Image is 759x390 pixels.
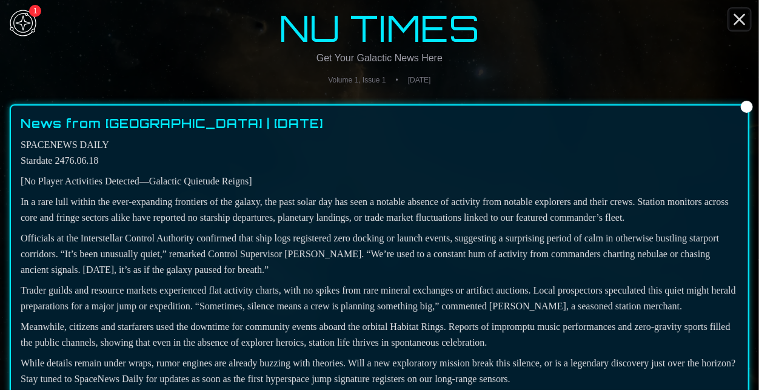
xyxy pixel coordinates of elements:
button: 1 [5,5,41,41]
p: Trader guilds and resource markets experienced flat activity charts, with no spikes from rare min... [21,283,738,314]
a: Close [730,10,749,29]
p: [No Player Activities Detected—Galactic Quietude Reigns] [21,173,738,189]
p: Officials at the Interstellar Control Authority confirmed that ship logs registered zero docking ... [21,230,738,278]
p: Meanwhile, citizens and starfarers used the downtime for community events aboard the orbital Habi... [21,319,738,351]
h2: News from [GEOGRAPHIC_DATA] | [DATE] [21,115,323,132]
p: Get Your Galactic News Here [10,51,749,66]
a: News from [GEOGRAPHIC_DATA] | [DATE] [21,115,323,137]
p: In a rare lull within the ever-expanding frontiers of the galaxy, the past solar day has seen a n... [21,194,738,226]
span: • [396,75,398,85]
p: SPACENEWS DAILY Stardate 2476.06.18 [21,137,738,169]
p: While details remain under wraps, rumor engines are already buzzing with theories. Will a new exp... [21,355,738,387]
span: Volume 1, Issue 1 [328,75,386,85]
div: 1 [29,5,41,17]
span: [DATE] [408,75,431,85]
img: menu [5,5,41,41]
a: NU TIMES [10,10,749,46]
